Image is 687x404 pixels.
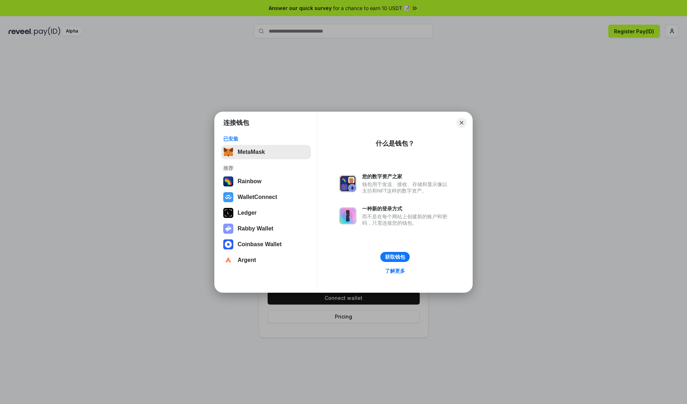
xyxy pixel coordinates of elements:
[362,173,451,180] div: 您的数字资产之家
[385,254,405,260] div: 获取钱包
[238,149,265,155] div: MetaMask
[221,206,311,220] button: Ledger
[221,237,311,252] button: Coinbase Wallet
[223,224,233,234] img: svg+xml,%3Csvg%20xmlns%3D%22http%3A%2F%2Fwww.w3.org%2F2000%2Fsvg%22%20fill%3D%22none%22%20viewBox...
[339,175,356,192] img: svg+xml,%3Csvg%20xmlns%3D%22http%3A%2F%2Fwww.w3.org%2F2000%2Fsvg%22%20fill%3D%22none%22%20viewBox...
[223,239,233,249] img: svg+xml,%3Csvg%20width%3D%2228%22%20height%3D%2228%22%20viewBox%3D%220%200%2028%2028%22%20fill%3D...
[376,139,414,148] div: 什么是钱包？
[221,174,311,189] button: Rainbow
[223,165,309,171] div: 推荐
[380,252,410,262] button: 获取钱包
[223,118,249,127] h1: 连接钱包
[223,208,233,218] img: svg+xml,%3Csvg%20xmlns%3D%22http%3A%2F%2Fwww.w3.org%2F2000%2Fsvg%22%20width%3D%2228%22%20height%3...
[238,257,256,263] div: Argent
[238,241,282,248] div: Coinbase Wallet
[221,253,311,267] button: Argent
[223,147,233,157] img: svg+xml,%3Csvg%20fill%3D%22none%22%20height%3D%2233%22%20viewBox%3D%220%200%2035%2033%22%20width%...
[238,178,262,185] div: Rainbow
[457,118,467,128] button: Close
[223,176,233,186] img: svg+xml,%3Csvg%20width%3D%22120%22%20height%3D%22120%22%20viewBox%3D%220%200%20120%20120%22%20fil...
[223,255,233,265] img: svg+xml,%3Csvg%20width%3D%2228%22%20height%3D%2228%22%20viewBox%3D%220%200%2028%2028%22%20fill%3D...
[221,145,311,159] button: MetaMask
[223,136,309,142] div: 已安装
[362,213,451,226] div: 而不是在每个网站上创建新的账户和密码，只需连接您的钱包。
[339,207,356,224] img: svg+xml,%3Csvg%20xmlns%3D%22http%3A%2F%2Fwww.w3.org%2F2000%2Fsvg%22%20fill%3D%22none%22%20viewBox...
[223,192,233,202] img: svg+xml,%3Csvg%20width%3D%2228%22%20height%3D%2228%22%20viewBox%3D%220%200%2028%2028%22%20fill%3D...
[238,194,277,200] div: WalletConnect
[238,225,273,232] div: Rabby Wallet
[362,205,451,212] div: 一种新的登录方式
[238,210,257,216] div: Ledger
[381,266,409,276] a: 了解更多
[221,190,311,204] button: WalletConnect
[221,222,311,236] button: Rabby Wallet
[362,181,451,194] div: 钱包用于发送、接收、存储和显示像以太坊和NFT这样的数字资产。
[385,268,405,274] div: 了解更多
